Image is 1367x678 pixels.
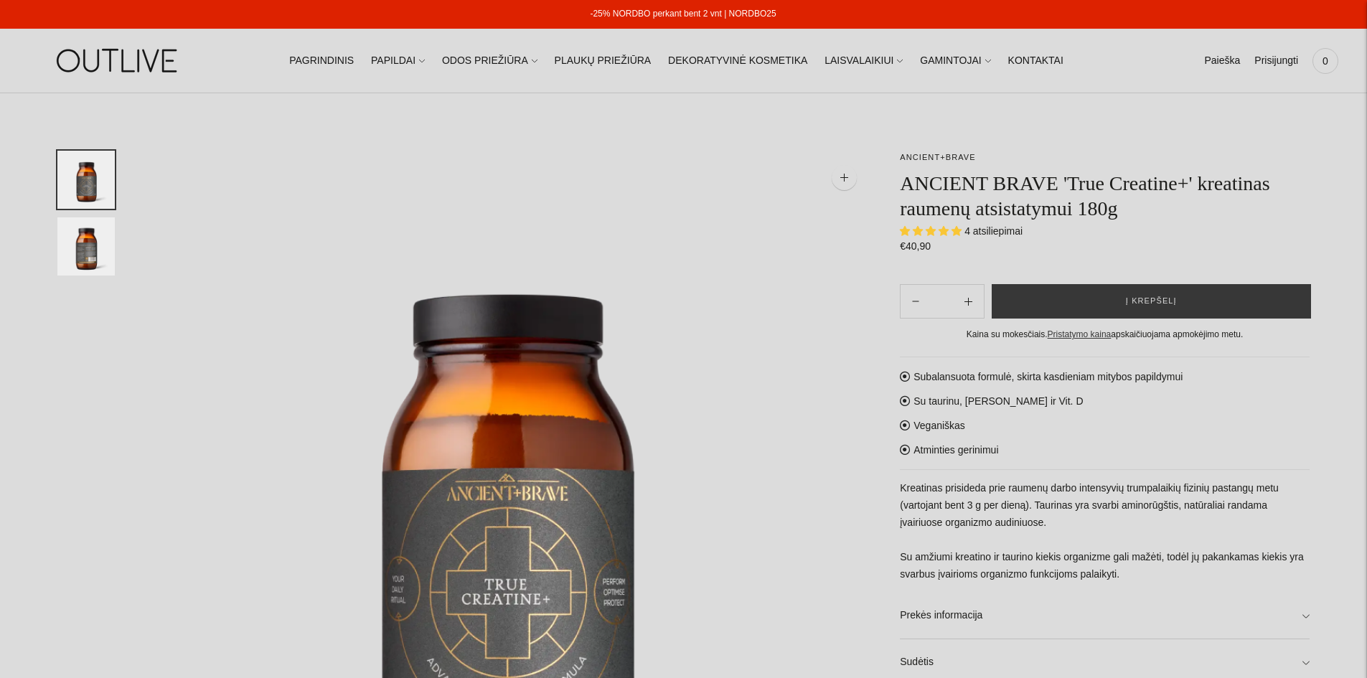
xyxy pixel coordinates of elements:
[900,225,964,237] span: 5.00 stars
[900,593,1310,639] a: Prekės informacija
[900,327,1310,342] div: Kaina su mokesčiais. apskaičiuojama apmokėjimo metu.
[371,45,425,77] a: PAPILDAI
[57,217,115,276] button: Translation missing: en.general.accessibility.image_thumbail
[900,480,1310,583] p: Kreatinas prisideda prie raumenų darbo intensyvių trumpalaikių fizinių pastangų metu (vartojant b...
[1048,329,1112,339] a: Pristatymo kaina
[953,284,984,319] button: Subtract product quantity
[900,240,931,252] span: €40,90
[555,45,652,77] a: PLAUKŲ PRIEŽIŪRA
[920,45,990,77] a: GAMINTOJAI
[57,151,115,209] button: Translation missing: en.general.accessibility.image_thumbail
[1254,45,1298,77] a: Prisijungti
[1315,51,1335,71] span: 0
[289,45,354,77] a: PAGRINDINIS
[900,153,975,161] a: ANCIENT+BRAVE
[1204,45,1240,77] a: Paieška
[900,171,1310,221] h1: ANCIENT BRAVE 'True Creatine+' kreatinas raumenų atsistatymui 180g
[1312,45,1338,77] a: 0
[901,284,931,319] button: Add product quantity
[825,45,903,77] a: LAISVALAIKIUI
[668,45,807,77] a: DEKORATYVINĖ KOSMETIKA
[964,225,1023,237] span: 4 atsiliepimai
[1126,294,1177,309] span: Į krepšelį
[29,36,208,85] img: OUTLIVE
[442,45,537,77] a: ODOS PRIEŽIŪRA
[1008,45,1063,77] a: KONTAKTAI
[931,291,952,312] input: Product quantity
[590,9,776,19] a: -25% NORDBO perkant bent 2 vnt | NORDBO25
[992,284,1311,319] button: Į krepšelį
